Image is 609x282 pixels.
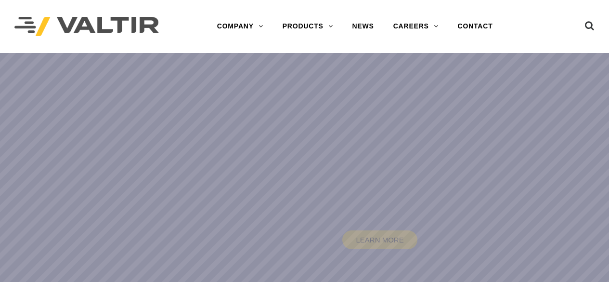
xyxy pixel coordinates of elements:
a: LEARN MORE [342,230,418,249]
a: CONTACT [448,17,503,36]
a: PRODUCTS [273,17,343,36]
img: Valtir [14,17,159,37]
a: NEWS [342,17,383,36]
a: CAREERS [384,17,448,36]
a: COMPANY [207,17,273,36]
